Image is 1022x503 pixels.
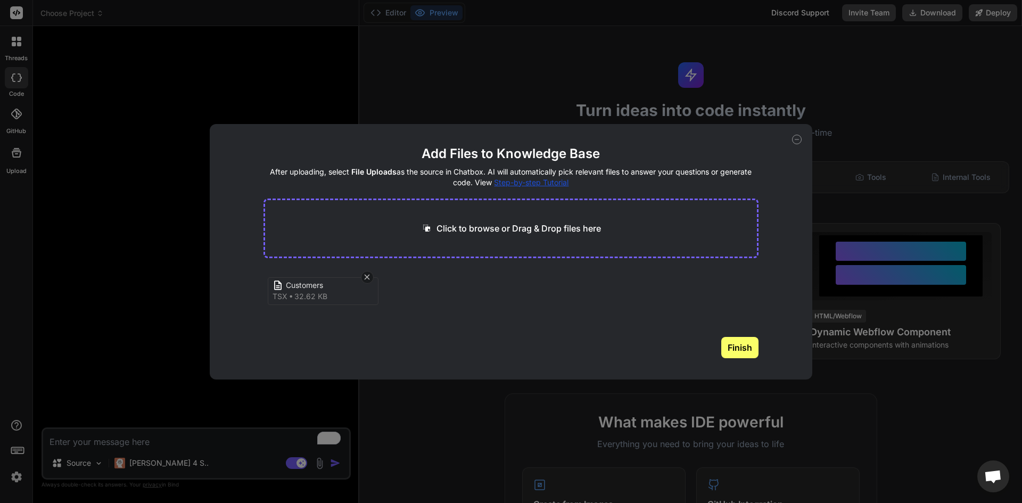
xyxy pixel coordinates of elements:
p: Click to browse or Drag & Drop files here [436,222,601,235]
div: Open chat [977,460,1009,492]
button: Finish [721,337,759,358]
h4: After uploading, select as the source in Chatbox. AI will automatically pick relevant files to an... [263,167,759,188]
span: Step-by-step Tutorial [494,178,568,187]
span: File Uploads [351,167,397,176]
span: Customers [286,280,371,291]
h2: Add Files to Knowledge Base [263,145,759,162]
span: 32.62 KB [294,291,327,302]
span: tsx [273,291,287,302]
